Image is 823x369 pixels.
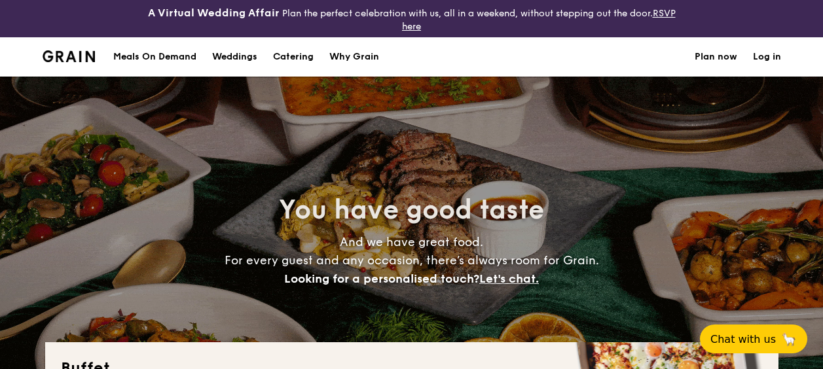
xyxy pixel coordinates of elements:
[321,37,387,77] a: Why Grain
[479,272,539,286] span: Let's chat.
[148,5,280,21] h4: A Virtual Wedding Affair
[753,37,781,77] a: Log in
[43,50,96,62] img: Grain
[137,5,686,32] div: Plan the perfect celebration with us, all in a weekend, without stepping out the door.
[265,37,321,77] a: Catering
[43,50,96,62] a: Logotype
[113,37,196,77] div: Meals On Demand
[781,332,797,347] span: 🦙
[329,37,379,77] div: Why Grain
[212,37,257,77] div: Weddings
[700,325,807,353] button: Chat with us🦙
[695,37,737,77] a: Plan now
[273,37,314,77] h1: Catering
[710,333,776,345] span: Chat with us
[204,37,265,77] a: Weddings
[105,37,204,77] a: Meals On Demand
